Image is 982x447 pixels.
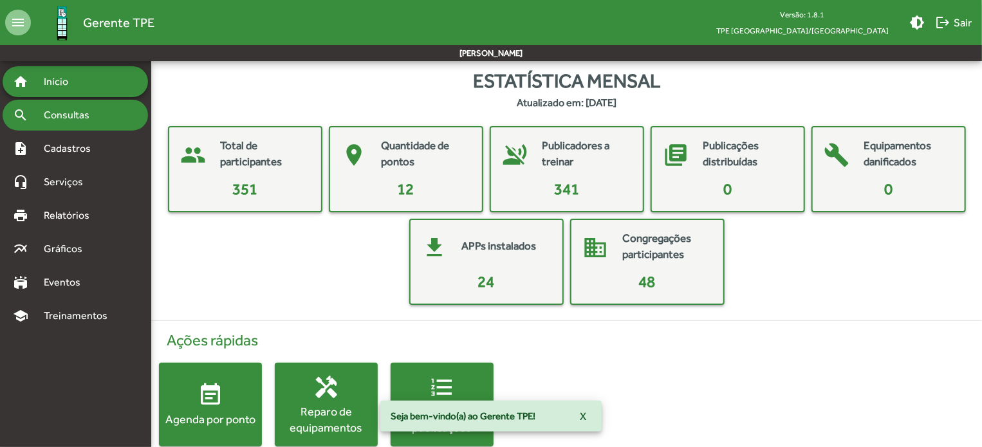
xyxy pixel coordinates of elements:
button: Diário de publicações [391,363,494,446]
mat-icon: event_note [198,382,223,408]
div: Versão: 1.8.1 [706,6,899,23]
div: Reparo de equipamentos [275,403,378,435]
span: Estatística mensal [473,66,660,95]
span: Consultas [36,107,106,123]
mat-icon: stadium [13,275,28,290]
mat-icon: print [13,208,28,223]
mat-icon: build [818,136,857,174]
mat-icon: handyman [313,374,339,399]
span: Treinamentos [36,308,123,324]
mat-card-title: Quantidade de pontos [382,138,469,170]
span: 351 [232,180,257,197]
img: Logo [41,2,83,44]
mat-icon: school [13,308,28,324]
span: Gerente TPE [83,12,154,33]
span: 12 [398,180,414,197]
div: Agenda por ponto [159,411,262,427]
mat-card-title: Publicações distribuídas [703,138,791,170]
mat-icon: menu [5,10,31,35]
span: X [580,405,586,428]
mat-icon: library_books [657,136,696,174]
mat-icon: search [13,107,28,123]
mat-card-title: Congregações participantes [623,230,710,263]
span: Sair [935,11,972,34]
span: 24 [478,273,495,290]
mat-icon: headset_mic [13,174,28,190]
span: 0 [723,180,732,197]
button: Reparo de equipamentos [275,363,378,446]
mat-icon: multiline_chart [13,241,28,257]
mat-card-title: Equipamentos danificados [864,138,952,170]
strong: Atualizado em: [DATE] [517,95,616,111]
span: Gráficos [36,241,100,257]
mat-card-title: Publicadores a treinar [542,138,630,170]
span: 341 [554,180,579,197]
span: Seja bem-vindo(a) ao Gerente TPE! [391,410,535,423]
span: Relatórios [36,208,106,223]
mat-icon: home [13,74,28,89]
span: Início [36,74,87,89]
mat-icon: logout [935,15,950,30]
span: 0 [884,180,893,197]
mat-icon: domain [577,228,615,267]
mat-icon: people [174,136,213,174]
span: TPE [GEOGRAPHIC_DATA]/[GEOGRAPHIC_DATA] [706,23,899,39]
mat-icon: note_add [13,141,28,156]
mat-icon: voice_over_off [496,136,535,174]
span: Eventos [36,275,98,290]
mat-card-title: APPs instalados [462,238,537,255]
button: Sair [930,11,977,34]
h4: Ações rápidas [159,331,974,350]
button: Agenda por ponto [159,363,262,446]
span: Cadastros [36,141,107,156]
span: Serviços [36,174,100,190]
mat-card-title: Total de participantes [221,138,308,170]
mat-icon: get_app [416,228,454,267]
mat-icon: brightness_medium [909,15,925,30]
a: Gerente TPE [31,2,154,44]
mat-icon: format_list_numbered [429,374,455,399]
button: X [570,405,597,428]
span: 48 [639,273,656,290]
mat-icon: place [335,136,374,174]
